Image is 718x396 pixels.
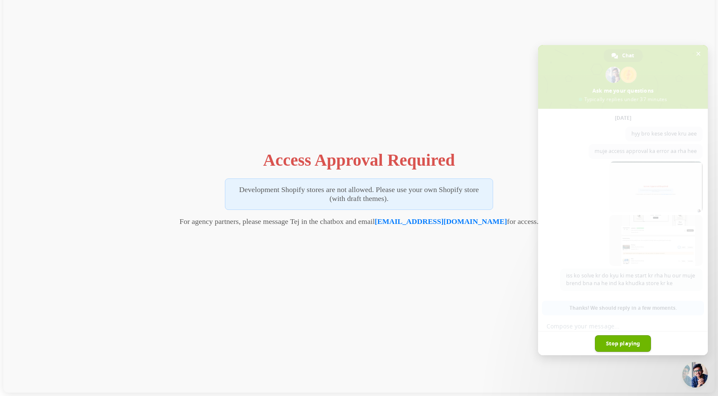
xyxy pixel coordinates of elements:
p: Development Shopify stores are not allowed. Please use your own Shopify store (with draft themes). [225,178,493,210]
p: For agency partners, please message Tej in the chatbox and email for access. [179,217,538,226]
div: Close chat [682,362,708,388]
span: Stop playing [595,335,651,352]
a: [EMAIL_ADDRESS][DOMAIN_NAME] [375,217,507,226]
h1: Access Approval Required [263,150,455,170]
